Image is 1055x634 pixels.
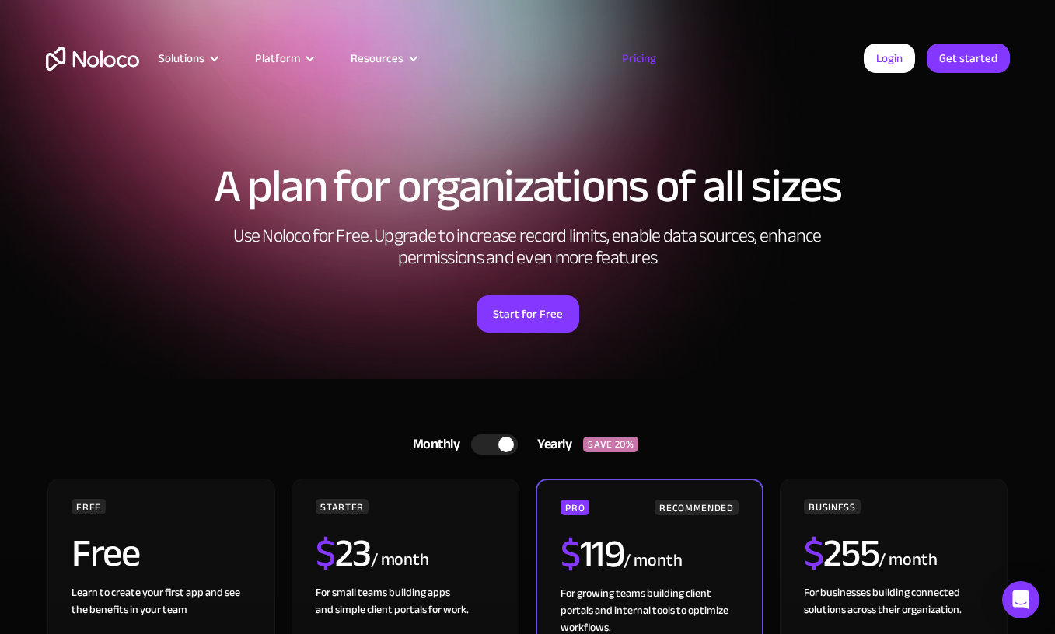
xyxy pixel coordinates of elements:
div: FREE [72,499,106,514]
h2: 119 [561,535,624,573]
div: Monthly [393,433,472,456]
a: Get started [927,44,1010,73]
h2: 23 [316,534,371,573]
span: $ [316,517,335,590]
div: STARTER [316,499,368,514]
div: / month [371,548,429,573]
a: Login [864,44,915,73]
div: Resources [351,48,403,68]
div: RECOMMENDED [655,500,738,515]
span: $ [561,517,580,590]
div: Platform [236,48,331,68]
div: Solutions [139,48,236,68]
h2: 255 [804,534,879,573]
span: $ [804,517,823,590]
div: Yearly [518,433,583,456]
a: home [46,47,139,71]
a: Start for Free [477,295,579,333]
div: Platform [255,48,300,68]
h2: Use Noloco for Free. Upgrade to increase record limits, enable data sources, enhance permissions ... [217,225,839,269]
div: / month [624,549,682,573]
div: PRO [561,500,589,515]
h2: Free [72,534,139,573]
div: Solutions [159,48,204,68]
h1: A plan for organizations of all sizes [46,163,1010,210]
a: Pricing [603,48,676,68]
div: Resources [331,48,435,68]
div: Open Intercom Messenger [1002,581,1039,618]
div: BUSINESS [804,499,860,514]
div: / month [879,548,937,573]
div: SAVE 20% [583,437,638,452]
